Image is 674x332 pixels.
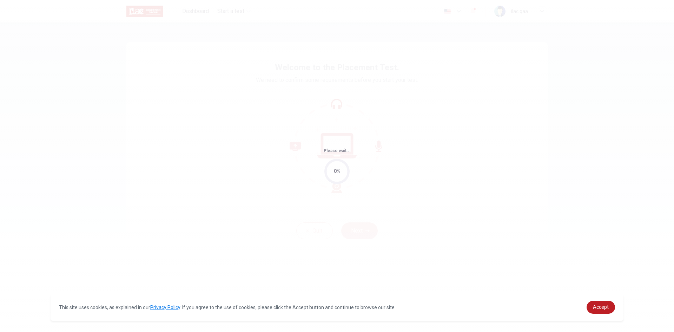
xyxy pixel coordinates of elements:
span: Please wait... [324,148,351,153]
span: This site uses cookies, as explained in our . If you agree to the use of cookies, please click th... [59,305,396,310]
div: cookieconsent [51,294,623,321]
span: Accept [593,304,609,310]
div: 0% [334,167,341,175]
a: Privacy Policy [150,305,180,310]
a: dismiss cookie message [587,301,615,314]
